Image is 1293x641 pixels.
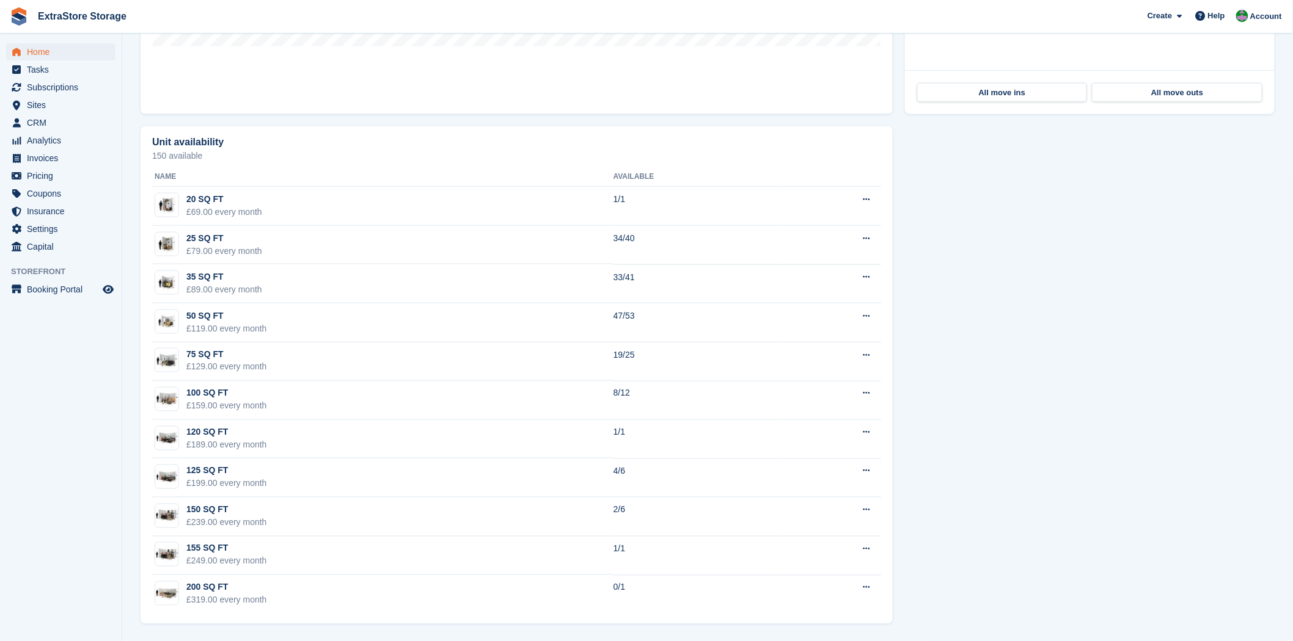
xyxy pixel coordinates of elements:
span: Coupons [27,185,100,202]
a: Preview store [101,282,115,297]
img: Grant Daniel [1236,10,1248,22]
span: Settings [27,220,100,237]
div: £319.00 every month [186,594,267,607]
span: Home [27,43,100,60]
div: £89.00 every month [186,283,262,296]
td: 47/53 [614,303,778,342]
td: 34/40 [614,226,778,265]
span: Tasks [27,61,100,78]
div: 100 SQ FT [186,387,267,400]
div: 155 SQ FT [186,542,267,555]
td: 19/25 [614,342,778,382]
span: Sites [27,96,100,114]
span: Analytics [27,132,100,149]
span: Account [1250,10,1282,23]
span: Help [1208,10,1225,22]
td: 4/6 [614,458,778,498]
div: £189.00 every month [186,439,267,452]
td: 0/1 [614,575,778,614]
a: menu [6,238,115,255]
img: 125-sqft-unit.jpg [155,468,178,486]
td: 8/12 [614,381,778,420]
div: 25 SQ FT [186,232,262,245]
div: £79.00 every month [186,245,262,258]
span: Create [1148,10,1172,22]
td: 1/1 [614,420,778,459]
a: menu [6,281,115,298]
span: Storefront [11,266,122,278]
img: 150.jpg [155,507,178,524]
img: 75.jpg [155,352,178,369]
a: menu [6,150,115,167]
img: stora-icon-8386f47178a22dfd0bd8f6a31ec36ba5ce8667c1dd55bd0f319d3a0aa187defe.svg [10,7,28,26]
span: Invoices [27,150,100,167]
div: £199.00 every month [186,477,267,490]
p: 150 available [152,151,881,160]
span: Subscriptions [27,79,100,96]
div: £239.00 every month [186,516,267,529]
a: menu [6,43,115,60]
a: menu [6,203,115,220]
a: menu [6,220,115,237]
div: £249.00 every month [186,555,267,568]
a: menu [6,61,115,78]
td: 1/1 [614,537,778,576]
a: menu [6,96,115,114]
th: Available [614,167,778,187]
th: Name [152,167,614,187]
td: 33/41 [614,264,778,303]
div: 75 SQ FT [186,348,267,361]
a: menu [6,132,115,149]
a: menu [6,79,115,96]
div: 125 SQ FT [186,465,267,477]
a: menu [6,167,115,184]
a: menu [6,114,115,131]
div: 50 SQ FT [186,310,267,322]
span: Pricing [27,167,100,184]
span: Capital [27,238,100,255]
img: 20-sqft-unit.jpg [155,197,178,214]
img: 25-sqft-unit.jpg [155,235,178,253]
div: 120 SQ FT [186,426,267,439]
div: £129.00 every month [186,361,267,374]
div: 20 SQ FT [186,193,262,206]
a: All move ins [917,83,1088,103]
div: £159.00 every month [186,400,267,413]
img: 150-sqft-unit.jpg [155,546,178,563]
div: 150 SQ FT [186,504,267,516]
span: CRM [27,114,100,131]
td: 2/6 [614,498,778,537]
div: £69.00 every month [186,206,262,219]
a: menu [6,185,115,202]
td: 1/1 [614,187,778,226]
img: 35-sqft-unit.jpg [155,274,178,292]
a: ExtraStore Storage [33,6,131,26]
h2: Unit availability [152,137,224,148]
div: 35 SQ FT [186,270,262,283]
a: All move outs [1092,83,1262,103]
img: 50-sqft-unit.jpg [155,313,178,331]
div: 200 SQ FT [186,581,267,594]
div: £119.00 every month [186,322,267,335]
img: 125-sqft-unit.jpg [155,429,178,447]
img: 200-sqft-unit.jpg [155,585,178,603]
img: 100.jpg [155,391,178,408]
span: Insurance [27,203,100,220]
span: Booking Portal [27,281,100,298]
